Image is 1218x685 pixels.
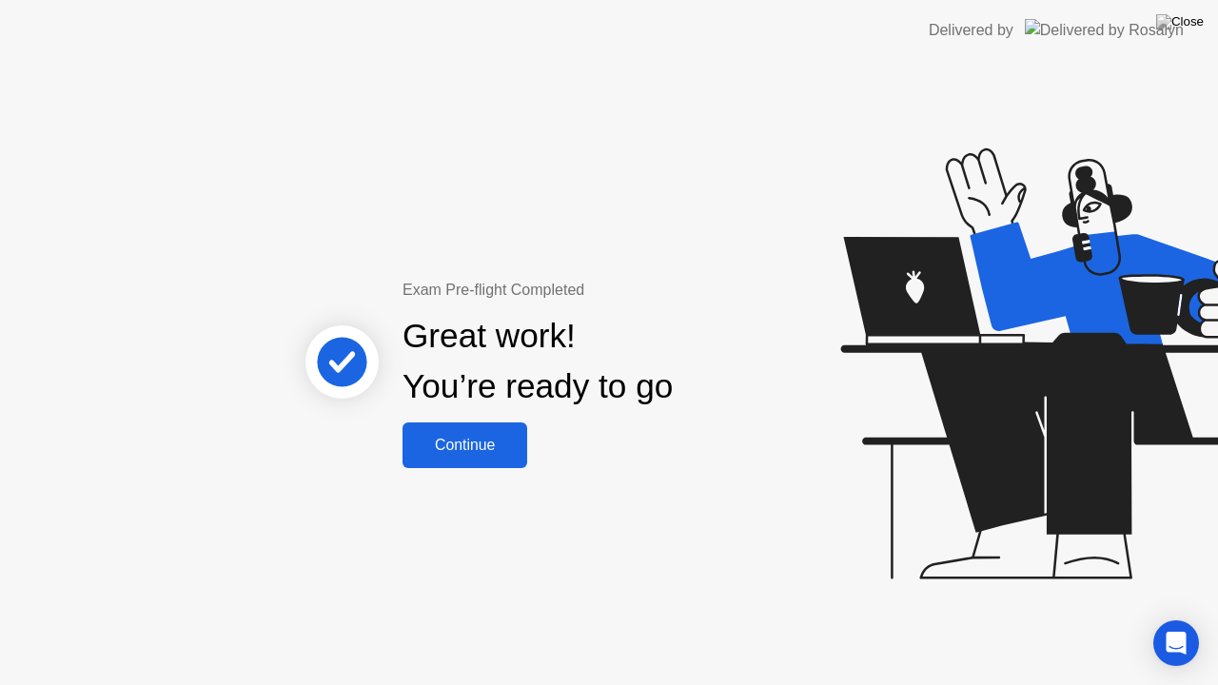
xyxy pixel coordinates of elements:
button: Continue [403,422,527,468]
img: Delivered by Rosalyn [1025,19,1184,41]
img: Close [1156,14,1204,29]
div: Delivered by [929,19,1013,42]
div: Continue [408,437,521,454]
div: Exam Pre-flight Completed [403,279,796,302]
div: Great work! You’re ready to go [403,311,673,412]
div: Open Intercom Messenger [1153,620,1199,666]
